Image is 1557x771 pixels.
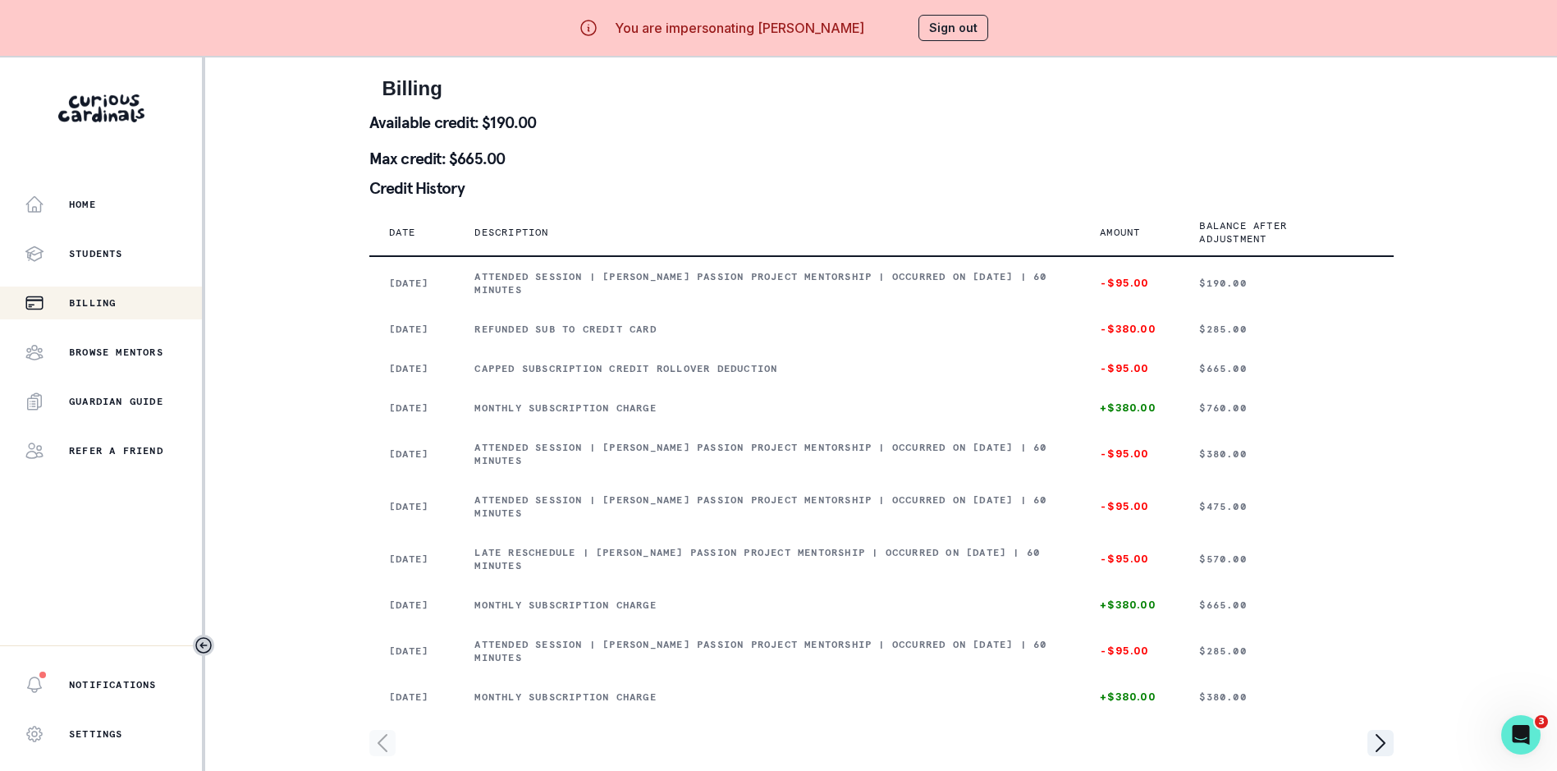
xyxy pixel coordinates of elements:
p: [DATE] [389,362,436,375]
p: $760.00 [1199,402,1373,415]
p: [DATE] [389,402,436,415]
p: Attended session | [PERSON_NAME] Passion Project Mentorship | Occurred on [DATE] | 60 minutes [474,270,1060,296]
p: Max credit: $665.00 [369,150,1394,167]
p: Credit History [369,180,1394,196]
p: Date [389,226,416,239]
p: Amount [1100,226,1140,239]
p: $285.00 [1199,323,1373,336]
p: Capped subscription credit rollover deduction [474,362,1060,375]
p: Late reschedule | [PERSON_NAME] Passion Project Mentorship | Occurred on [DATE] | 60 minutes [474,546,1060,572]
button: Sign out [918,15,988,41]
p: Attended session | [PERSON_NAME] Passion Project Mentorship | Occurred on [DATE] | 60 minutes [474,441,1060,467]
p: [DATE] [389,447,436,461]
span: 3 [1535,715,1548,728]
p: refunded Sub to credit card [474,323,1060,336]
p: [DATE] [389,323,436,336]
p: Settings [69,727,123,741]
p: $190.00 [1199,277,1373,290]
p: -$95.00 [1100,277,1160,290]
p: +$380.00 [1100,691,1160,704]
p: Attended session | [PERSON_NAME] Passion Project Mentorship | Occurred on [DATE] | 60 minutes [474,638,1060,664]
p: [DATE] [389,500,436,513]
p: Students [69,247,123,260]
svg: page right [1367,730,1394,756]
p: Balance after adjustment [1199,219,1353,246]
p: $665.00 [1199,362,1373,375]
iframe: Intercom live chat [1501,715,1541,755]
p: $285.00 [1199,645,1373,658]
p: Monthly subscription charge [474,599,1060,612]
p: Monthly subscription charge [474,402,1060,415]
p: -$380.00 [1100,323,1160,336]
p: Home [69,198,96,211]
p: Monthly subscription charge [474,691,1060,704]
h2: Billing [382,77,1381,101]
img: Curious Cardinals Logo [58,94,144,122]
p: $380.00 [1199,691,1373,704]
p: -$95.00 [1100,362,1160,375]
p: $380.00 [1199,447,1373,461]
p: [DATE] [389,277,436,290]
p: [DATE] [389,553,436,566]
p: Refer a friend [69,444,163,457]
p: Available credit: $190.00 [369,114,1394,131]
button: Toggle sidebar [193,635,214,656]
p: [DATE] [389,691,436,704]
p: [DATE] [389,645,436,658]
p: -$95.00 [1100,447,1160,461]
p: Description [474,226,548,239]
p: You are impersonating [PERSON_NAME] [615,18,864,38]
p: Billing [69,296,116,310]
p: Browse Mentors [69,346,163,359]
svg: page left [369,730,396,756]
p: Guardian Guide [69,395,163,408]
p: +$380.00 [1100,402,1160,415]
p: -$95.00 [1100,645,1160,658]
p: +$380.00 [1100,599,1160,612]
p: $475.00 [1199,500,1373,513]
p: $570.00 [1199,553,1373,566]
p: $665.00 [1199,599,1373,612]
p: Notifications [69,678,157,691]
p: -$95.00 [1100,500,1160,513]
p: -$95.00 [1100,553,1160,566]
p: [DATE] [389,599,436,612]
p: Attended session | [PERSON_NAME] Passion Project Mentorship | Occurred on [DATE] | 60 minutes [474,493,1060,520]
